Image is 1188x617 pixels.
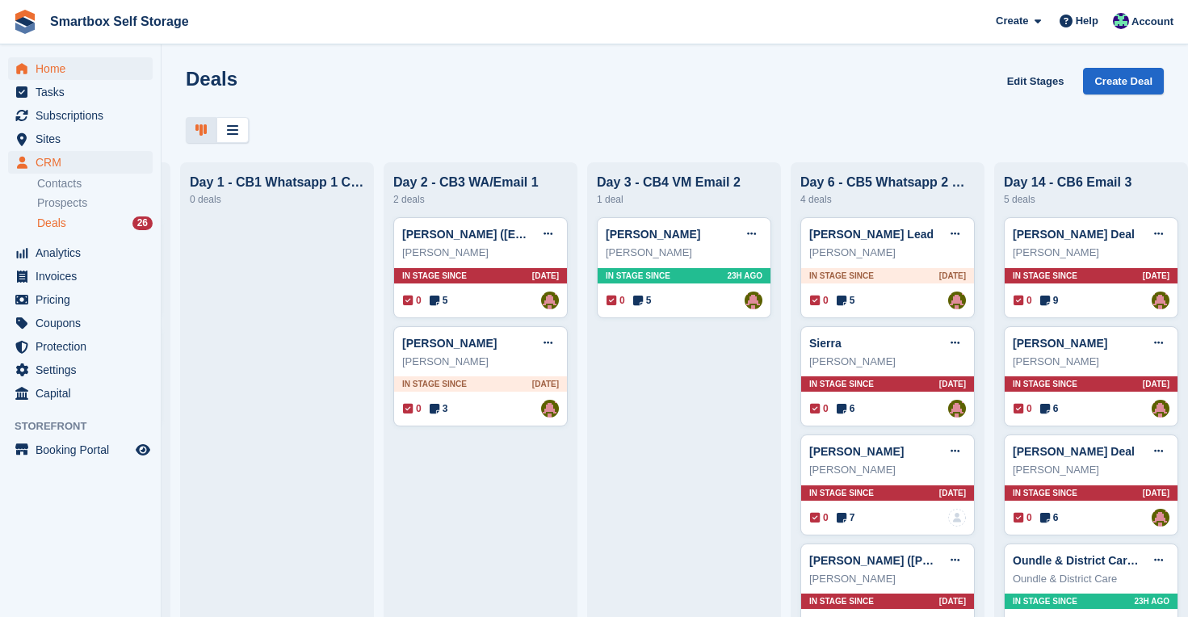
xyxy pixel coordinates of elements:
span: In stage since [402,270,467,282]
a: menu [8,81,153,103]
a: Edit Stages [1001,68,1071,94]
span: 0 [607,293,625,308]
div: [PERSON_NAME] [809,462,966,478]
a: Deals 26 [37,215,153,232]
a: Prospects [37,195,153,212]
span: [DATE] [939,378,966,390]
span: Create [996,13,1028,29]
span: [DATE] [939,487,966,499]
div: [PERSON_NAME] [402,245,559,261]
span: Help [1076,13,1098,29]
span: [DATE] [532,378,559,390]
a: [PERSON_NAME] Lead [809,228,934,241]
span: [DATE] [532,270,559,282]
a: [PERSON_NAME] [402,337,497,350]
span: 0 [810,510,829,525]
span: 9 [1040,293,1059,308]
div: [PERSON_NAME] [809,354,966,370]
span: 3 [430,401,448,416]
span: [DATE] [1143,378,1169,390]
a: [PERSON_NAME] ([EMAIL_ADDRESS][DOMAIN_NAME]) Deal [402,228,732,241]
span: 0 [1014,401,1032,416]
div: 2 deals [393,190,568,209]
img: Roger Canham [1113,13,1129,29]
div: Day 1 - CB1 Whatsapp 1 CB2 [190,175,364,190]
span: In stage since [809,595,874,607]
div: Day 14 - CB6 Email 3 [1004,175,1178,190]
div: 0 deals [190,190,364,209]
span: Booking Portal [36,439,132,461]
div: [PERSON_NAME] [809,245,966,261]
a: Preview store [133,440,153,460]
a: Contacts [37,176,153,191]
div: 4 deals [800,190,975,209]
span: 0 [1014,510,1032,525]
span: In stage since [809,487,874,499]
a: [PERSON_NAME] Deal [1013,228,1135,241]
a: Alex Selenitsas [948,292,966,309]
span: Sites [36,128,132,150]
div: 5 deals [1004,190,1178,209]
div: 1 deal [597,190,771,209]
span: Tasks [36,81,132,103]
a: menu [8,265,153,288]
span: Protection [36,335,132,358]
a: menu [8,57,153,80]
img: Alex Selenitsas [948,400,966,418]
a: deal-assignee-blank [948,509,966,527]
span: Analytics [36,241,132,264]
span: In stage since [1013,270,1077,282]
a: Alex Selenitsas [541,292,559,309]
div: [PERSON_NAME] [1013,245,1169,261]
a: menu [8,439,153,461]
span: Invoices [36,265,132,288]
div: Day 3 - CB4 VM Email 2 [597,175,771,190]
img: Alex Selenitsas [1152,400,1169,418]
span: Capital [36,382,132,405]
span: In stage since [606,270,670,282]
span: Pricing [36,288,132,311]
span: CRM [36,151,132,174]
span: In stage since [402,378,467,390]
span: Coupons [36,312,132,334]
a: [PERSON_NAME] [809,445,904,458]
div: 26 [132,216,153,230]
a: Oundle & District Care Deal [1013,554,1161,567]
a: Alex Selenitsas [1152,509,1169,527]
a: menu [8,382,153,405]
span: In stage since [809,270,874,282]
img: Alex Selenitsas [541,400,559,418]
span: 5 [633,293,652,308]
span: Settings [36,359,132,381]
span: 23H AGO [1134,595,1169,607]
span: 5 [837,293,855,308]
span: 6 [1040,510,1059,525]
span: In stage since [809,378,874,390]
a: menu [8,335,153,358]
h1: Deals [186,68,237,90]
span: [DATE] [939,595,966,607]
div: Oundle & District Care [1013,571,1169,587]
div: Day 2 - CB3 WA/Email 1 [393,175,568,190]
a: Sierra [809,337,842,350]
span: 6 [837,401,855,416]
a: [PERSON_NAME] [1013,337,1107,350]
span: 23H AGO [727,270,762,282]
a: [PERSON_NAME] [606,228,700,241]
span: Prospects [37,195,87,211]
a: menu [8,359,153,381]
span: In stage since [1013,595,1077,607]
img: Alex Selenitsas [1152,292,1169,309]
a: Alex Selenitsas [745,292,762,309]
span: In stage since [1013,378,1077,390]
span: In stage since [1013,487,1077,499]
span: Storefront [15,418,161,434]
span: Home [36,57,132,80]
span: [DATE] [1143,270,1169,282]
div: Day 6 - CB5 Whatsapp 2 Offer [800,175,975,190]
div: [PERSON_NAME] [402,354,559,370]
